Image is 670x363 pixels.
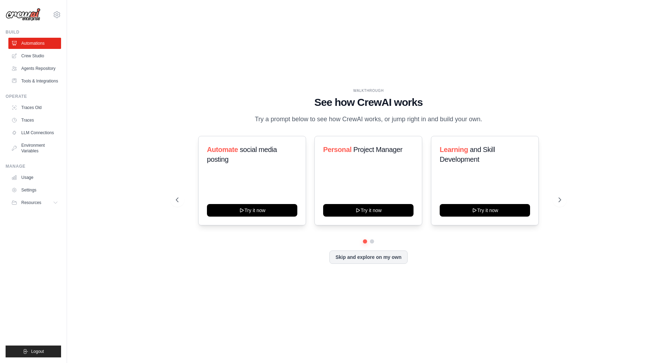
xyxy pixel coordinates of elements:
[8,102,61,113] a: Traces Old
[8,172,61,183] a: Usage
[8,75,61,87] a: Tools & Integrations
[8,115,61,126] a: Traces
[440,204,530,217] button: Try it now
[8,127,61,138] a: LLM Connections
[323,146,351,153] span: Personal
[8,63,61,74] a: Agents Repository
[6,29,61,35] div: Build
[21,200,41,205] span: Resources
[176,88,561,93] div: WALKTHROUGH
[440,146,495,163] span: and Skill Development
[635,329,670,363] iframe: Chat Widget
[8,197,61,208] button: Resources
[31,349,44,354] span: Logout
[6,8,40,21] img: Logo
[176,96,561,109] h1: See how CrewAI works
[440,146,468,153] span: Learning
[323,204,414,217] button: Try it now
[6,94,61,99] div: Operate
[6,346,61,357] button: Logout
[8,184,61,196] a: Settings
[251,114,486,124] p: Try a prompt below to see how CrewAI works, or jump right in and build your own.
[8,38,61,49] a: Automations
[8,140,61,157] a: Environment Variables
[329,251,407,264] button: Skip and explore on my own
[6,164,61,169] div: Manage
[207,146,238,153] span: Automate
[353,146,403,153] span: Project Manager
[8,50,61,61] a: Crew Studio
[207,204,297,217] button: Try it now
[207,146,277,163] span: social media posting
